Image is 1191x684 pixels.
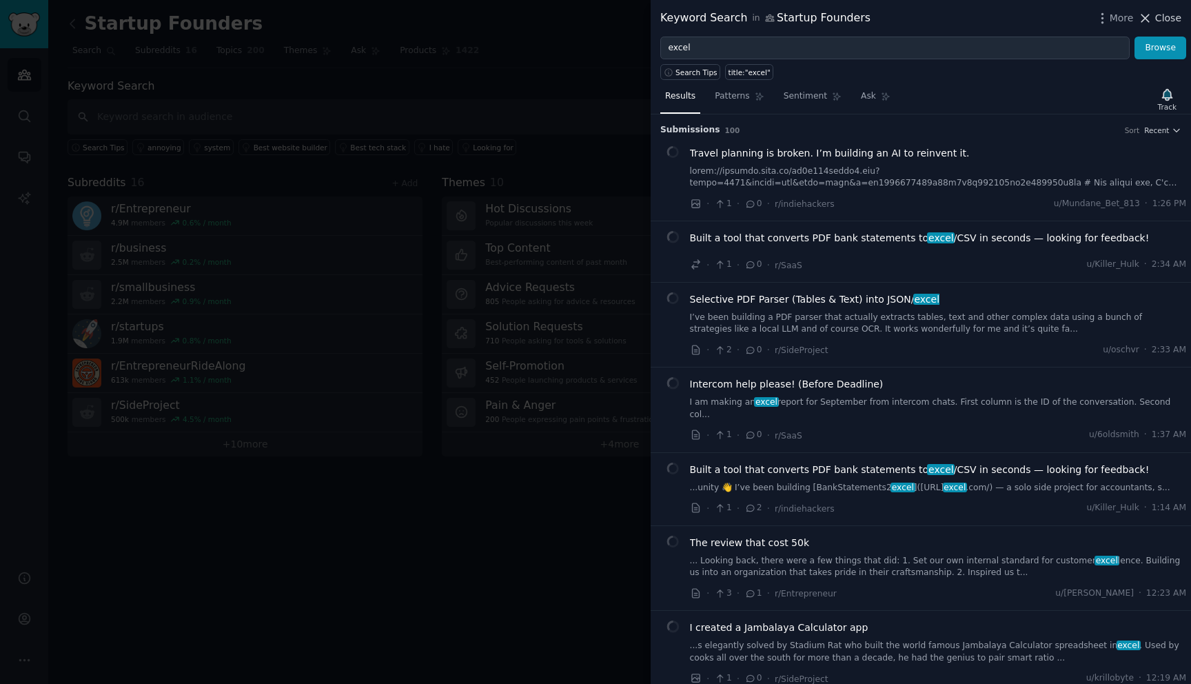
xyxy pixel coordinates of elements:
span: excel [943,483,968,492]
span: 1 [744,587,762,600]
span: 1 [714,198,731,210]
span: excel [927,232,955,243]
span: u/oschvr [1103,344,1139,356]
span: in [752,12,760,25]
span: · [737,501,740,516]
a: ... Looking back, there were a few things that did: 1. Set our own internal standard for customer... [690,555,1187,579]
span: 12:23 AM [1146,587,1186,600]
span: · [737,197,740,211]
span: · [1139,587,1141,600]
a: I am making anexcelreport for September from intercom chats. First column is the ID of the conver... [690,396,1187,421]
span: · [737,428,740,443]
span: · [1145,198,1148,210]
a: Built a tool that converts PDF bank statements toexcel/CSV in seconds — looking for feedback! [690,463,1150,477]
a: ...unity 👋 I’ve been building [BankStatements2excel]([URL]excel.com/) — a solo side project for a... [690,482,1187,494]
button: More [1095,11,1134,26]
span: r/SideProject [775,345,828,355]
span: r/SaaS [775,261,802,270]
a: lorem://ipsumdo.sita.co/ad0e114seddo4.eiu?tempo=4471&incidi=utl&etdo=magn&a=en1996677489a88m7v8q9... [690,165,1187,190]
span: · [706,197,709,211]
span: Sentiment [784,90,827,103]
div: Sort [1125,125,1140,135]
span: 3 [714,587,731,600]
span: excel [890,483,915,492]
span: 1:14 AM [1152,502,1186,514]
span: · [767,258,770,272]
span: 0 [744,259,762,271]
span: r/SideProject [775,674,828,684]
a: I created a Jambalaya Calculator app [690,621,868,635]
a: I’ve been building a PDF parser that actually extracts tables, text and other complex data using ... [690,312,1187,336]
span: · [767,501,770,516]
span: u/6oldsmith [1089,429,1139,441]
span: Selective PDF Parser (Tables & Text) into JSON/ [690,292,940,307]
span: · [737,258,740,272]
button: Track [1153,85,1181,114]
span: excel [1117,641,1141,650]
a: Travel planning is broken. I’m building an AI to reinvent it. [690,146,970,161]
span: Ask [861,90,876,103]
a: Sentiment [779,85,846,114]
span: excel [754,397,779,407]
span: Recent [1144,125,1169,135]
a: Selective PDF Parser (Tables & Text) into JSON/excel [690,292,940,307]
span: · [1144,259,1147,271]
span: · [706,586,709,601]
span: u/Mundane_Bet_813 [1054,198,1140,210]
span: · [737,586,740,601]
span: · [767,197,770,211]
a: Ask [856,85,895,114]
span: · [706,343,709,357]
span: 0 [744,198,762,210]
span: 2 [714,344,731,356]
span: · [706,258,709,272]
span: r/SaaS [775,431,802,441]
input: Try a keyword related to your business [660,37,1130,60]
span: · [767,428,770,443]
span: Built a tool that converts PDF bank statements to /CSV in seconds — looking for feedback! [690,463,1150,477]
span: 0 [744,344,762,356]
span: r/indiehackers [775,504,835,514]
span: excel [913,294,941,305]
span: r/indiehackers [775,199,835,209]
span: 2 [744,502,762,514]
a: The review that cost 50k [690,536,810,550]
span: · [1144,344,1147,356]
span: u/Killer_Hulk [1086,259,1139,271]
span: 2:34 AM [1152,259,1186,271]
span: 1:37 AM [1152,429,1186,441]
span: 1:26 PM [1152,198,1186,210]
a: Built a tool that converts PDF bank statements toexcel/CSV in seconds — looking for feedback! [690,231,1150,245]
a: Patterns [710,85,768,114]
div: Keyword Search Startup Founders [660,10,871,27]
span: excel [1095,556,1119,565]
span: 1 [714,259,731,271]
span: More [1110,11,1134,26]
span: 1 [714,502,731,514]
span: u/Killer_Hulk [1086,502,1139,514]
span: Submission s [660,124,720,137]
span: · [706,501,709,516]
span: · [1144,502,1147,514]
button: Browse [1134,37,1186,60]
a: ...s elegantly solved by Stadium Rat who built the world famous Jambalaya Calculator spreadsheet ... [690,640,1187,664]
span: · [1144,429,1147,441]
button: Close [1138,11,1181,26]
button: Recent [1144,125,1181,135]
span: 100 [725,126,740,134]
div: Track [1158,102,1177,112]
span: r/Entrepreneur [775,589,837,598]
span: · [767,586,770,601]
span: 0 [744,429,762,441]
span: 1 [714,429,731,441]
span: Intercom help please! (Before Deadline) [690,377,884,392]
span: · [706,428,709,443]
span: Search Tips [675,68,717,77]
div: title:"excel" [729,68,771,77]
button: Search Tips [660,64,720,80]
span: u/[PERSON_NAME] [1055,587,1134,600]
span: Built a tool that converts PDF bank statements to /CSV in seconds — looking for feedback! [690,231,1150,245]
span: Close [1155,11,1181,26]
